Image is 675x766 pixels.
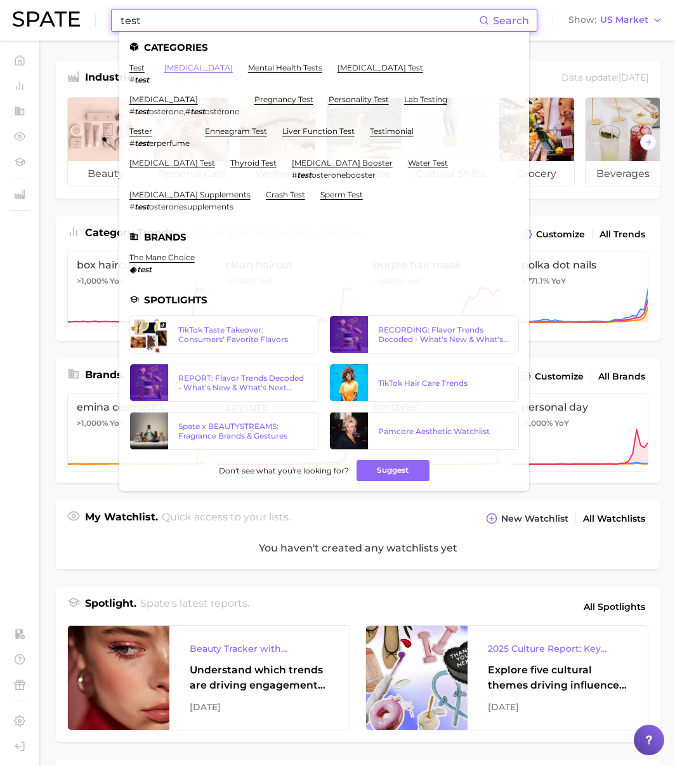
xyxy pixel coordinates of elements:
div: Data update: [DATE] [561,70,648,87]
span: Customize [536,229,585,240]
a: personal day>1,000% YoY [512,393,649,472]
span: # [129,138,134,148]
span: >1,000% [77,276,108,286]
div: TikTok Taste Takeover: Consumers' Favorite Flavors [178,325,308,344]
div: You haven't created any watchlists yet [56,527,660,569]
em: test [134,75,149,84]
a: beverages [585,97,661,187]
button: Suggest [357,460,429,481]
span: personal day [521,401,639,413]
a: All Watchlists [580,510,648,527]
span: osterone [149,107,183,116]
a: [MEDICAL_DATA] supplements [129,190,251,199]
span: YoY [110,276,124,286]
div: , [129,107,239,116]
span: osteronebooster [311,170,376,180]
div: REPORT: Flavor Trends Decoded - What's New & What's Next According to TikTok & Google [178,373,308,392]
em: test [134,138,149,148]
div: [DATE] [488,699,627,715]
span: US Market [600,17,648,23]
a: [MEDICAL_DATA] test [129,158,215,168]
h1: My Watchlist. [85,510,158,527]
button: Scroll Right [640,134,657,150]
span: # [292,170,297,180]
a: TikTok Taste Takeover: Consumers' Favorite Flavors [129,315,319,353]
button: New Watchlist [483,510,572,527]
li: Spotlights [129,294,519,305]
span: # [185,107,190,116]
a: REPORT: Flavor Trends Decoded - What's New & What's Next According to TikTok & Google [129,364,319,402]
span: grocery [499,161,574,187]
em: test [134,202,149,211]
a: [MEDICAL_DATA] [129,95,198,104]
span: Category Trends . [85,227,176,239]
a: 2025 Culture Report: Key Themes That Are Shaping Consumer DemandExplore five cultural themes driv... [365,625,648,730]
a: Log out. Currently logged in with e-mail yumi.toki@spate.nyc. [10,737,29,756]
a: the mane choice [129,253,195,262]
span: YoY [554,418,569,428]
span: osteronesupplements [149,202,233,211]
a: emina cosmetics>1,000% YoY [67,393,204,472]
span: Search [493,15,529,27]
span: erperfume [149,138,190,148]
a: [MEDICAL_DATA] booster [292,158,393,168]
button: Customize [518,225,588,243]
a: beauty [67,97,143,187]
a: pregnancy test [254,95,313,104]
div: 2025 Culture Report: Key Themes That Are Shaping Consumer Demand [488,641,627,656]
a: Spate x BEAUTYSTREAMS: Fragrance Brands & Gestures [129,412,319,450]
span: Brands . [85,369,125,381]
div: Beauty Tracker with Popularity Index [190,641,329,656]
span: All Spotlights [584,599,645,614]
a: All Spotlights [580,596,648,617]
span: ostérone [205,107,239,116]
span: Don't see what you're looking for? [219,466,349,475]
span: >1,000% [521,418,553,428]
a: lab testing [404,95,447,104]
span: Show [568,17,596,23]
a: grocery [499,97,575,187]
span: # [129,75,134,84]
a: tester [129,126,152,136]
div: Explore five cultural themes driving influence across beauty, food, and pop culture. [488,663,627,693]
div: Understand which trends are driving engagement across platforms in the skin, hair, makeup, and fr... [190,663,329,693]
div: Spate x BEAUTYSTREAMS: Fragrance Brands & Gestures [178,421,308,440]
span: +771.1% [521,276,549,286]
span: >1,000% [77,418,108,428]
a: polka dot nails+771.1% YoY [512,251,649,329]
a: box haircut>1,000% YoY [67,251,204,329]
span: # [129,202,134,211]
em: test [190,107,205,116]
input: Search here for a brand, industry, or ingredient [119,10,479,31]
span: beauty [68,161,143,187]
a: TikTok Hair Care Trends [329,364,519,402]
a: sperm test [320,190,363,199]
li: Brands [129,232,519,242]
a: [MEDICAL_DATA] [164,63,233,72]
h2: Spate's latest reports. [140,596,249,617]
em: test [137,265,152,274]
span: emina cosmetics [77,401,195,413]
span: YoY [551,276,566,286]
span: All Watchlists [583,513,645,524]
h1: Spotlight. [85,596,136,617]
button: Customize [516,367,587,385]
span: # [129,107,134,116]
li: Categories [129,42,519,53]
a: liver function test [282,126,355,136]
button: ShowUS Market [565,12,665,29]
a: enneagram test [205,126,267,136]
span: YoY [110,418,124,428]
span: All Brands [598,371,645,382]
span: All Trends [600,229,645,240]
a: All Brands [595,368,648,385]
a: personality test [329,95,389,104]
a: RECORDING: Flavor Trends Decoded - What's New & What's Next According to TikTok & Google [329,315,519,353]
span: beverages [586,161,660,187]
em: test [297,170,311,180]
a: water test [408,158,448,168]
a: [MEDICAL_DATA] test [337,63,423,72]
h2: Quick access to your lists. [162,510,291,527]
em: test [134,107,149,116]
a: thyroid test [230,158,277,168]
